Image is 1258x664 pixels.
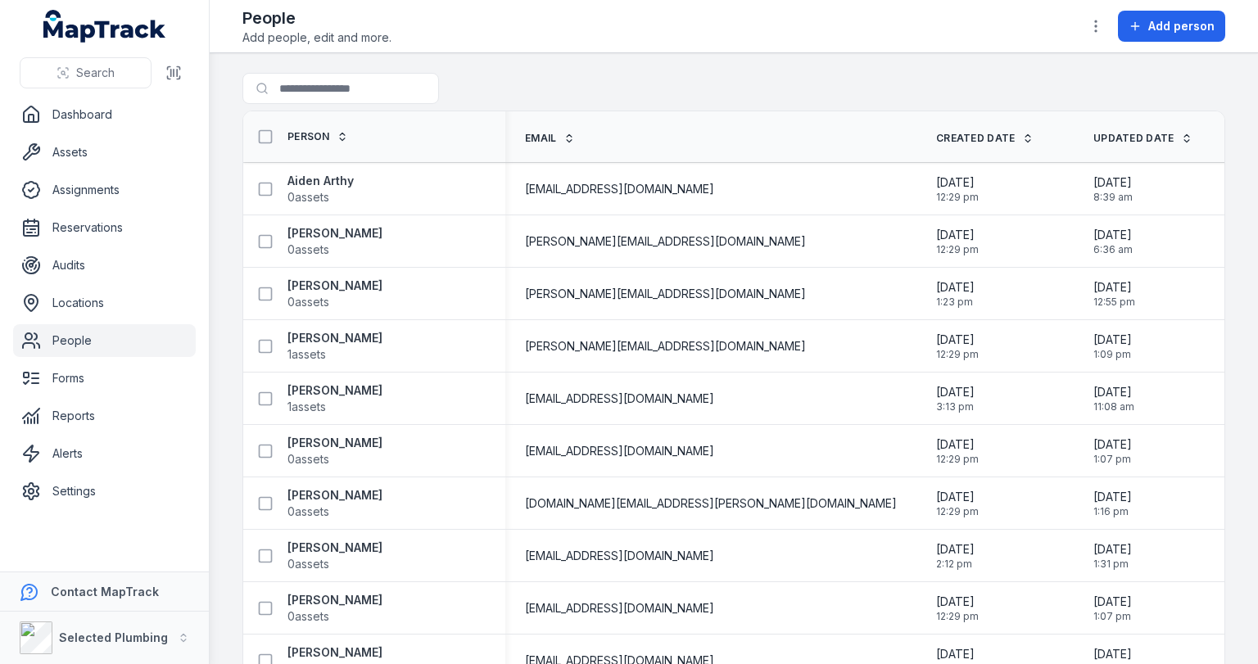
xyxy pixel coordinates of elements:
[287,278,382,310] a: [PERSON_NAME]0assets
[287,608,329,625] span: 0 assets
[936,279,975,309] time: 2/13/2025, 1:23:00 PM
[936,227,979,243] span: [DATE]
[936,489,979,505] span: [DATE]
[287,435,382,468] a: [PERSON_NAME]0assets
[51,585,159,599] strong: Contact MapTrack
[287,278,382,294] strong: [PERSON_NAME]
[936,646,979,662] span: [DATE]
[1093,489,1132,505] span: [DATE]
[936,174,979,204] time: 1/14/2025, 12:29:42 PM
[936,436,979,453] span: [DATE]
[525,132,575,145] a: Email
[1093,489,1132,518] time: 8/11/2025, 1:16:06 PM
[1093,332,1132,348] span: [DATE]
[287,435,382,451] strong: [PERSON_NAME]
[936,453,979,466] span: 12:29 pm
[1093,132,1174,145] span: Updated Date
[1093,191,1133,204] span: 8:39 am
[287,330,382,363] a: [PERSON_NAME]1assets
[287,130,348,143] a: Person
[13,400,196,432] a: Reports
[287,382,382,415] a: [PERSON_NAME]1assets
[525,495,897,512] span: [DOMAIN_NAME][EMAIL_ADDRESS][PERSON_NAME][DOMAIN_NAME]
[287,592,382,625] a: [PERSON_NAME]0assets
[936,191,979,204] span: 12:29 pm
[936,505,979,518] span: 12:29 pm
[13,362,196,395] a: Forms
[1093,132,1192,145] a: Updated Date
[287,225,382,258] a: [PERSON_NAME]0assets
[936,541,975,571] time: 5/14/2025, 2:12:32 PM
[287,504,329,520] span: 0 assets
[287,173,354,189] strong: Aiden Arthy
[1093,279,1135,296] span: [DATE]
[287,556,329,572] span: 0 assets
[525,233,806,250] span: [PERSON_NAME][EMAIL_ADDRESS][DOMAIN_NAME]
[1093,348,1132,361] span: 1:09 pm
[525,286,806,302] span: [PERSON_NAME][EMAIL_ADDRESS][DOMAIN_NAME]
[287,346,326,363] span: 1 assets
[13,98,196,131] a: Dashboard
[1093,436,1132,453] span: [DATE]
[1093,384,1134,400] span: [DATE]
[287,330,382,346] strong: [PERSON_NAME]
[287,644,382,661] strong: [PERSON_NAME]
[525,391,714,407] span: [EMAIL_ADDRESS][DOMAIN_NAME]
[287,242,329,258] span: 0 assets
[20,57,152,88] button: Search
[936,332,979,361] time: 1/14/2025, 12:29:42 PM
[287,399,326,415] span: 1 assets
[1093,296,1135,309] span: 12:55 pm
[1093,243,1133,256] span: 6:36 am
[1093,610,1132,623] span: 1:07 pm
[936,132,1034,145] a: Created Date
[1093,227,1133,243] span: [DATE]
[525,443,714,459] span: [EMAIL_ADDRESS][DOMAIN_NAME]
[1093,174,1133,204] time: 8/18/2025, 8:39:46 AM
[13,136,196,169] a: Assets
[936,174,979,191] span: [DATE]
[1093,400,1134,413] span: 11:08 am
[287,173,354,206] a: Aiden Arthy0assets
[287,487,382,520] a: [PERSON_NAME]0assets
[59,630,168,644] strong: Selected Plumbing
[936,227,979,256] time: 1/14/2025, 12:29:42 PM
[936,384,975,400] span: [DATE]
[287,592,382,608] strong: [PERSON_NAME]
[1093,594,1132,623] time: 8/18/2025, 1:07:04 PM
[525,600,714,617] span: [EMAIL_ADDRESS][DOMAIN_NAME]
[287,382,382,399] strong: [PERSON_NAME]
[1093,541,1132,558] span: [DATE]
[43,10,166,43] a: MapTrack
[1093,332,1132,361] time: 8/18/2025, 1:09:45 PM
[1093,436,1132,466] time: 8/11/2025, 1:07:47 PM
[936,594,979,623] time: 1/14/2025, 12:29:42 PM
[525,548,714,564] span: [EMAIL_ADDRESS][DOMAIN_NAME]
[936,610,979,623] span: 12:29 pm
[13,475,196,508] a: Settings
[76,65,115,81] span: Search
[1093,646,1133,662] span: [DATE]
[936,279,975,296] span: [DATE]
[287,189,329,206] span: 0 assets
[1093,384,1134,413] time: 8/11/2025, 11:08:49 AM
[1118,11,1225,42] button: Add person
[13,249,196,282] a: Audits
[13,324,196,357] a: People
[287,540,382,556] strong: [PERSON_NAME]
[936,332,979,348] span: [DATE]
[1093,505,1132,518] span: 1:16 pm
[525,181,714,197] span: [EMAIL_ADDRESS][DOMAIN_NAME]
[936,436,979,466] time: 1/14/2025, 12:29:42 PM
[1093,279,1135,309] time: 8/18/2025, 12:55:35 PM
[13,437,196,470] a: Alerts
[936,243,979,256] span: 12:29 pm
[936,384,975,413] time: 2/28/2025, 3:13:20 PM
[936,348,979,361] span: 12:29 pm
[936,296,975,309] span: 1:23 pm
[1093,227,1133,256] time: 8/15/2025, 6:36:29 AM
[1093,594,1132,610] span: [DATE]
[287,540,382,572] a: [PERSON_NAME]0assets
[13,174,196,206] a: Assignments
[1093,174,1133,191] span: [DATE]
